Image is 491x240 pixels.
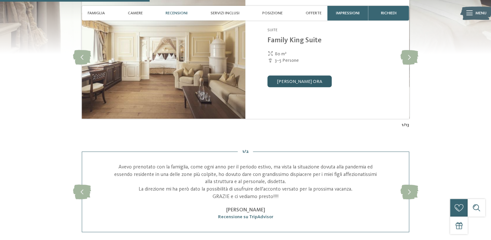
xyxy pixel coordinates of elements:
span: Camere [128,11,143,16]
a: [PERSON_NAME] ora [267,75,332,87]
span: richiedi [381,11,397,16]
span: Offerte [306,11,322,16]
span: Famiglia [88,11,105,16]
a: Family King Suite [267,37,322,44]
span: Posizione [262,11,283,16]
span: 1 [242,148,244,155]
span: / [403,122,405,128]
span: / [244,148,246,155]
p: Avevo prenotato con la famiglia, come ogni anno per il periodo estivo, ma vista la situazione dov... [111,164,380,201]
span: [PERSON_NAME] [226,207,265,213]
span: 1 [402,122,403,128]
span: 13 [405,122,409,128]
span: 2 [246,148,249,155]
span: Servizi inclusi [211,11,239,16]
span: 80 m² [275,51,287,57]
span: Suite [267,28,277,32]
span: Impressioni [336,11,360,16]
span: Recensione su TripAdvisor [218,215,273,219]
span: 3–5 Persone [275,57,299,64]
span: Recensioni [166,11,188,16]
